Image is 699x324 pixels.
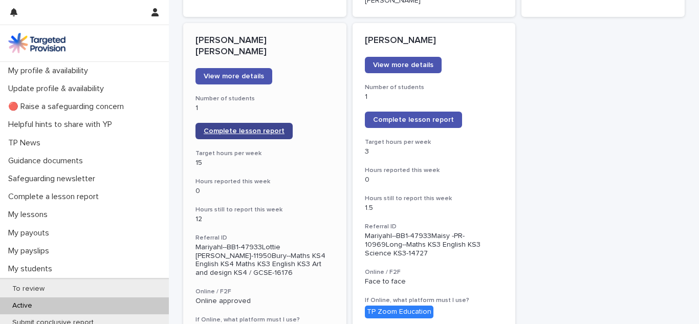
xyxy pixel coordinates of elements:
h3: Referral ID [365,223,504,231]
p: To review [4,285,53,293]
h3: Online / F2F [365,268,504,276]
a: View more details [195,68,272,84]
p: 3 [365,147,504,156]
span: Complete lesson report [204,127,285,135]
p: My payouts [4,228,57,238]
a: View more details [365,57,442,73]
a: Complete lesson report [195,123,293,139]
p: [PERSON_NAME] [365,35,504,47]
p: My students [4,264,60,274]
p: 🔴 Raise a safeguarding concern [4,102,132,112]
p: Online approved [195,297,334,306]
p: 15 [195,159,334,167]
p: My payslips [4,246,57,256]
h3: If Online, what platform must I use? [195,316,334,324]
p: 0 [365,176,504,184]
p: 12 [195,215,334,224]
h3: If Online, what platform must I use? [365,296,504,305]
p: Safeguarding newsletter [4,174,103,184]
h3: Number of students [365,83,504,92]
p: MariyahI--BB1-47933Maisy -PR-10969Long--Maths KS3 English KS3 Science KS3-14727 [365,232,504,257]
p: 1 [195,104,334,113]
h3: Target hours per week [365,138,504,146]
a: Complete lesson report [365,112,462,128]
h3: Hours still to report this week [365,195,504,203]
p: Active [4,301,40,310]
p: MariyahI--BB1-47933Lottie [PERSON_NAME]-11950Bury--Maths KS4 English KS4 Maths KS3 English KS3 Ar... [195,243,334,277]
p: Face to face [365,277,504,286]
p: [PERSON_NAME] [PERSON_NAME] [195,35,334,57]
h3: Online / F2F [195,288,334,296]
p: Guidance documents [4,156,91,166]
p: Complete a lesson report [4,192,107,202]
p: 1 [365,93,504,101]
p: Helpful hints to share with YP [4,120,120,129]
p: 0 [195,187,334,196]
h3: Referral ID [195,234,334,242]
p: My profile & availability [4,66,96,76]
p: 1.5 [365,204,504,212]
img: M5nRWzHhSzIhMunXDL62 [8,33,65,53]
span: View more details [204,73,264,80]
span: Complete lesson report [373,116,454,123]
span: View more details [373,61,433,69]
h3: Target hours per week [195,149,334,158]
p: My lessons [4,210,56,220]
div: TP Zoom Education [365,306,433,318]
h3: Number of students [195,95,334,103]
h3: Hours still to report this week [195,206,334,214]
h3: Hours reported this week [195,178,334,186]
p: Update profile & availability [4,84,112,94]
h3: Hours reported this week [365,166,504,175]
p: TP News [4,138,49,148]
